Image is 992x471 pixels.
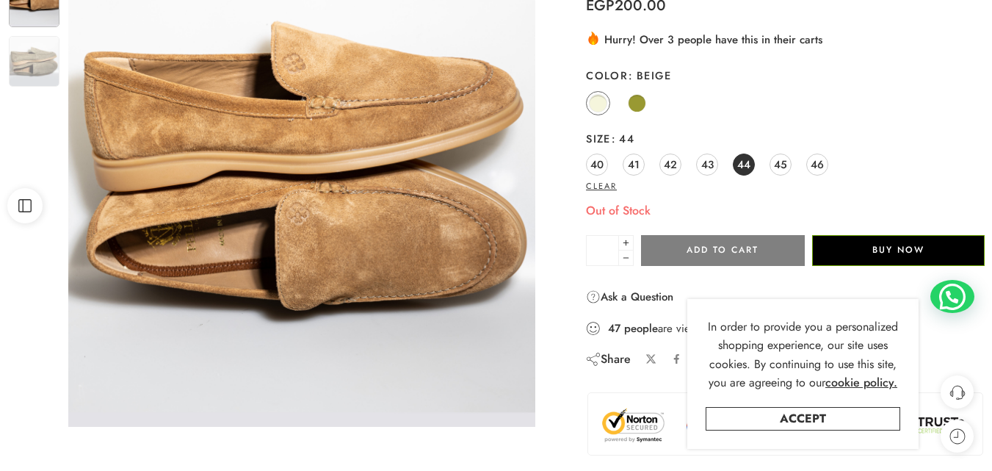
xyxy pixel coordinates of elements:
[586,235,619,266] input: Product quantity
[586,201,985,220] p: Out of Stock
[706,407,900,431] a: Accept
[774,154,787,174] span: 45
[645,353,656,364] a: Share on X
[623,154,645,176] a: 41
[664,154,677,174] span: 42
[590,154,604,174] span: 40
[599,408,971,444] img: Trust
[608,321,620,336] strong: 47
[586,154,608,176] a: 40
[812,235,985,266] button: Buy Now
[586,132,985,146] label: Size
[624,321,658,336] strong: people
[586,30,985,48] div: Hurry! Over 3 people have this in their carts
[586,288,673,306] a: Ask a Question
[9,36,59,87] img: Artboard 2-17
[770,154,792,176] a: 45
[586,351,631,367] div: Share
[701,154,714,174] span: 43
[825,373,897,392] a: cookie policy.
[586,68,985,83] label: Color
[641,235,804,266] button: Add to cart
[696,154,718,176] a: 43
[659,154,681,176] a: 42
[611,131,634,146] span: 44
[586,182,617,190] a: Clear options
[628,68,671,83] span: Beige
[628,154,640,174] span: 41
[671,353,682,364] a: Share on Facebook
[708,318,898,392] span: In order to provide you a personalized shopping experience, our site uses cookies. By continuing ...
[586,320,985,337] div: are viewing this right now
[737,154,750,174] span: 44
[806,154,828,176] a: 46
[733,154,755,176] a: 44
[811,154,824,174] span: 46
